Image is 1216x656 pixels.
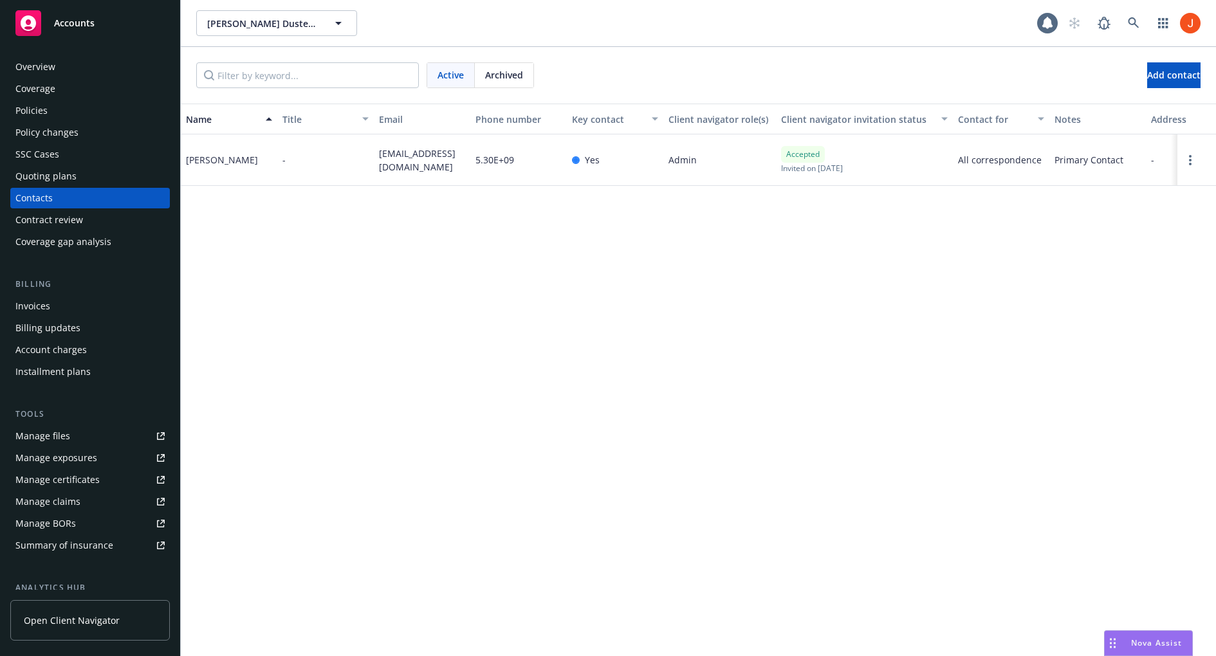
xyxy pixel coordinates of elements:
[10,469,170,490] a: Manage certificates
[585,153,600,167] span: Yes
[567,104,663,134] button: Key contact
[10,166,170,187] a: Quoting plans
[1180,13,1201,33] img: photo
[668,153,697,167] span: Admin
[485,68,523,82] span: Archived
[15,296,50,316] div: Invoices
[277,104,374,134] button: Title
[15,469,100,490] div: Manage certificates
[15,535,113,556] div: Summary of insurance
[10,57,170,77] a: Overview
[10,232,170,252] a: Coverage gap analysis
[15,122,78,143] div: Policy changes
[10,78,170,99] a: Coverage
[15,513,76,534] div: Manage BORs
[1091,10,1117,36] a: Report a Bug
[15,361,91,382] div: Installment plans
[1055,153,1123,167] span: Primary Contact
[10,5,170,41] a: Accounts
[10,581,170,594] div: Analytics hub
[10,426,170,446] a: Manage files
[15,166,77,187] div: Quoting plans
[438,68,464,82] span: Active
[781,113,934,126] div: Client navigator invitation status
[1049,104,1146,134] button: Notes
[1121,10,1147,36] a: Search
[1105,631,1121,655] div: Drag to move
[10,448,170,468] a: Manage exposures
[10,408,170,421] div: Tools
[379,147,465,174] span: [EMAIL_ADDRESS][DOMAIN_NAME]
[10,318,170,338] a: Billing updates
[1131,637,1182,648] span: Nova Assist
[958,113,1030,126] div: Contact for
[663,104,776,134] button: Client navigator role(s)
[282,113,355,126] div: Title
[1147,69,1201,81] span: Add contact
[1183,152,1198,168] a: Open options
[10,491,170,512] a: Manage claims
[15,491,80,512] div: Manage claims
[15,78,55,99] div: Coverage
[196,62,419,88] input: Filter by keyword...
[196,10,357,36] button: [PERSON_NAME] Dusters, Inc. (Commercial)
[781,163,843,174] span: Invited on [DATE]
[186,113,258,126] div: Name
[10,296,170,316] a: Invoices
[15,210,83,230] div: Contract review
[1147,62,1201,88] button: Add contact
[1150,10,1176,36] a: Switch app
[1151,153,1154,167] span: -
[572,113,644,126] div: Key contact
[10,513,170,534] a: Manage BORs
[475,153,514,167] span: 5.30E+09
[207,17,318,30] span: [PERSON_NAME] Dusters, Inc. (Commercial)
[475,113,562,126] div: Phone number
[15,318,80,338] div: Billing updates
[10,535,170,556] a: Summary of insurance
[10,278,170,291] div: Billing
[181,104,277,134] button: Name
[10,144,170,165] a: SSC Cases
[15,144,59,165] div: SSC Cases
[15,340,87,360] div: Account charges
[10,100,170,121] a: Policies
[786,149,820,160] span: Accepted
[282,153,286,167] span: -
[1104,630,1193,656] button: Nova Assist
[10,361,170,382] a: Installment plans
[958,153,1044,167] span: All correspondence
[24,614,120,627] span: Open Client Navigator
[15,232,111,252] div: Coverage gap analysis
[186,153,258,167] div: [PERSON_NAME]
[10,188,170,208] a: Contacts
[15,188,53,208] div: Contacts
[953,104,1049,134] button: Contact for
[1055,113,1141,126] div: Notes
[374,104,470,134] button: Email
[10,340,170,360] a: Account charges
[10,122,170,143] a: Policy changes
[379,113,465,126] div: Email
[15,448,97,468] div: Manage exposures
[668,113,771,126] div: Client navigator role(s)
[776,104,953,134] button: Client navigator invitation status
[15,100,48,121] div: Policies
[10,210,170,230] a: Contract review
[54,18,95,28] span: Accounts
[15,426,70,446] div: Manage files
[15,57,55,77] div: Overview
[1062,10,1087,36] a: Start snowing
[470,104,567,134] button: Phone number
